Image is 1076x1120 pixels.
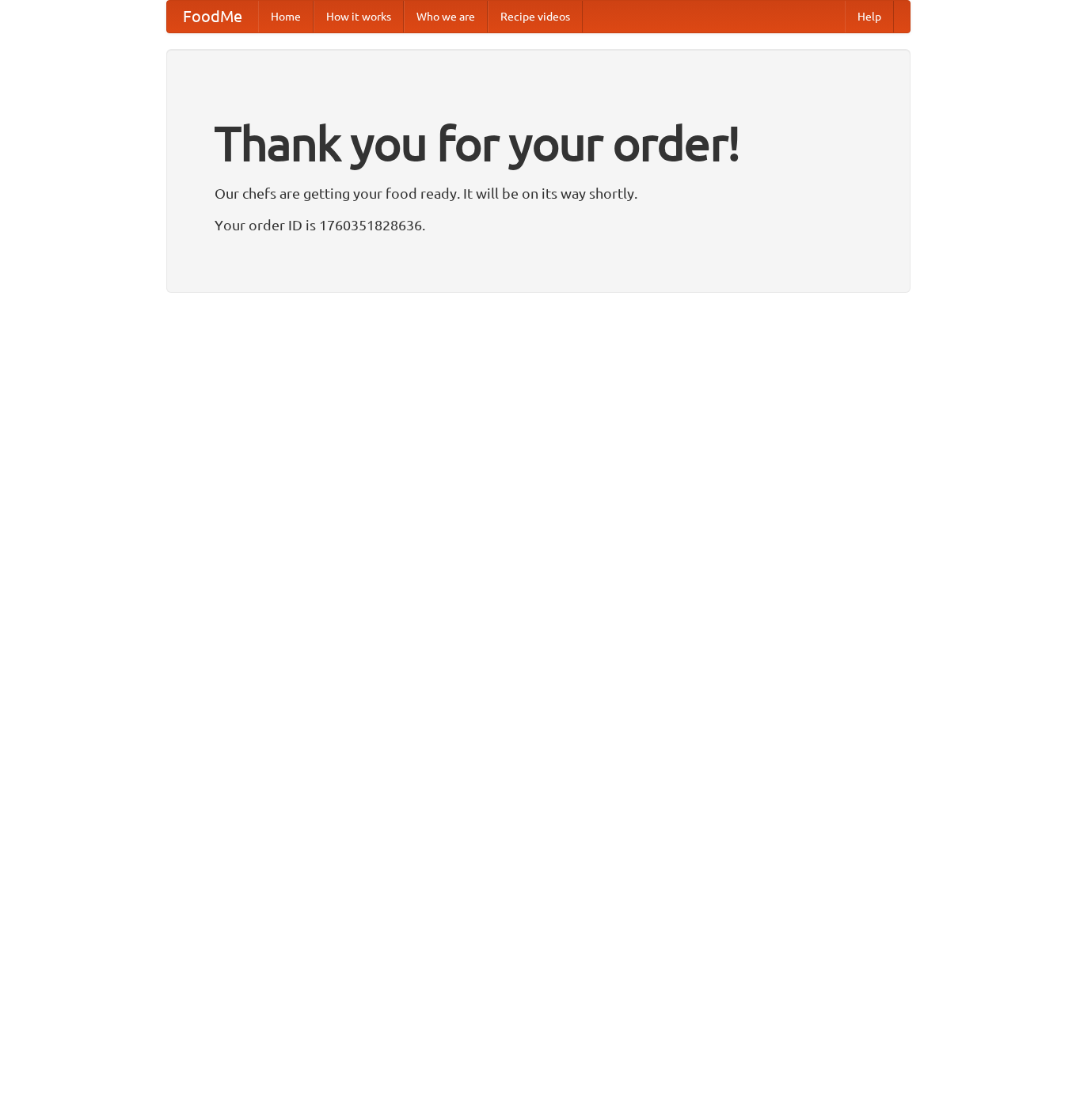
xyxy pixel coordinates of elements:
p: Our chefs are getting your food ready. It will be on its way shortly. [215,181,862,205]
a: Recipe videos [488,1,583,32]
a: Home [258,1,314,32]
a: How it works [314,1,404,32]
a: FoodMe [167,1,258,32]
a: Who we are [404,1,488,32]
a: Help [845,1,894,32]
p: Your order ID is 1760351828636. [215,213,862,237]
h1: Thank you for your order! [215,105,862,181]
